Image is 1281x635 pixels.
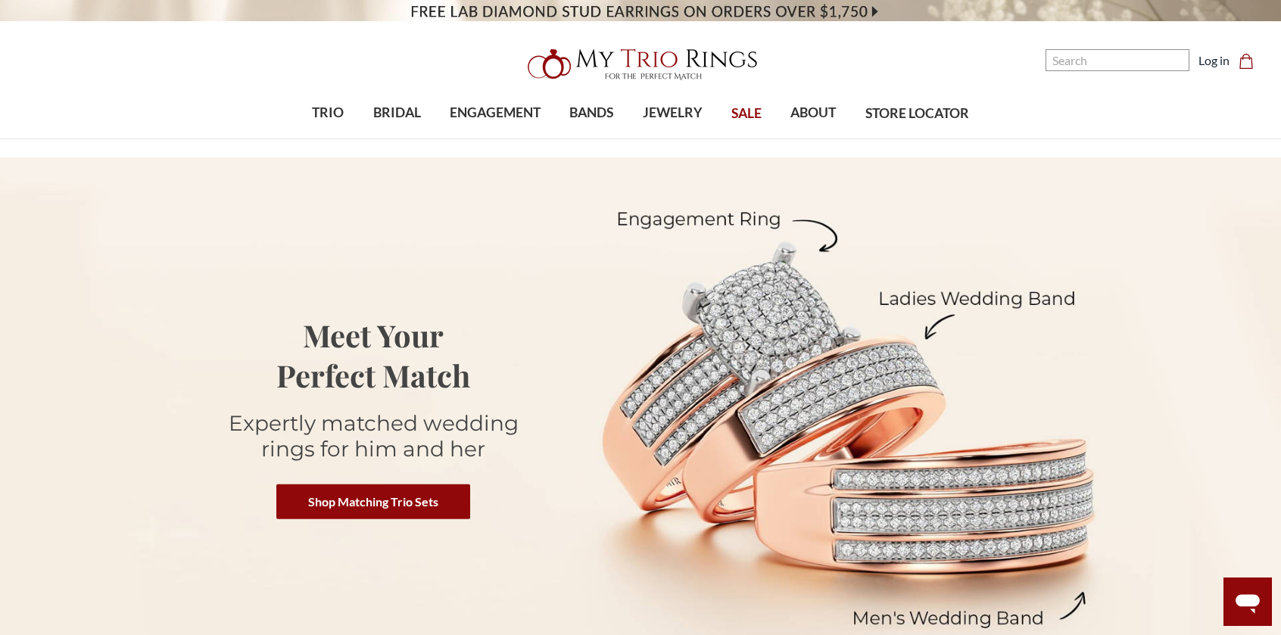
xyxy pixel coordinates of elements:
a: Log in [1198,51,1230,70]
a: TRIO [298,89,358,138]
span: ABOUT [790,103,836,123]
span: JEWELRY [643,103,703,123]
span: SALE [731,104,762,123]
a: ENGAGEMENT [435,89,555,138]
a: SALE [717,89,776,139]
button: submenu toggle [488,138,503,139]
span: BRIDAL [373,103,421,123]
a: JEWELRY [628,89,717,138]
input: Search [1046,49,1189,71]
a: Shop Matching Trio Sets [276,484,470,518]
button: submenu toggle [665,138,680,139]
a: ABOUT [776,89,850,138]
a: BANDS [555,89,628,138]
span: BANDS [569,103,613,123]
button: submenu toggle [389,138,404,139]
a: BRIDAL [358,89,435,138]
img: My Trio Rings [519,40,762,89]
svg: cart.cart_preview [1239,54,1254,69]
span: TRIO [312,103,344,123]
button: submenu toggle [584,138,599,139]
span: ENGAGEMENT [450,103,541,123]
button: submenu toggle [320,138,335,139]
a: Cart with 0 items [1239,51,1263,70]
a: STORE LOCATOR [851,89,983,139]
a: My Trio Rings [372,40,910,89]
button: submenu toggle [806,138,821,139]
span: STORE LOCATOR [865,104,969,123]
